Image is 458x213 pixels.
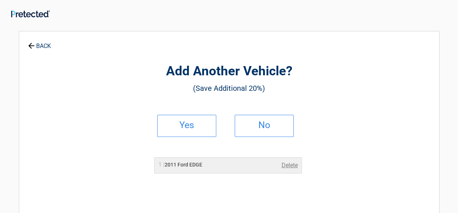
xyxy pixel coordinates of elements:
[158,161,202,169] h2: 2011 Ford EDGE
[60,63,399,80] h2: Add Another Vehicle?
[11,10,50,17] img: Main Logo
[27,36,52,49] a: BACK
[242,123,286,128] h2: No
[158,161,165,168] span: 1 |
[165,123,209,128] h2: Yes
[60,82,399,95] h3: (Save Additional 20%)
[282,161,298,170] a: Delete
